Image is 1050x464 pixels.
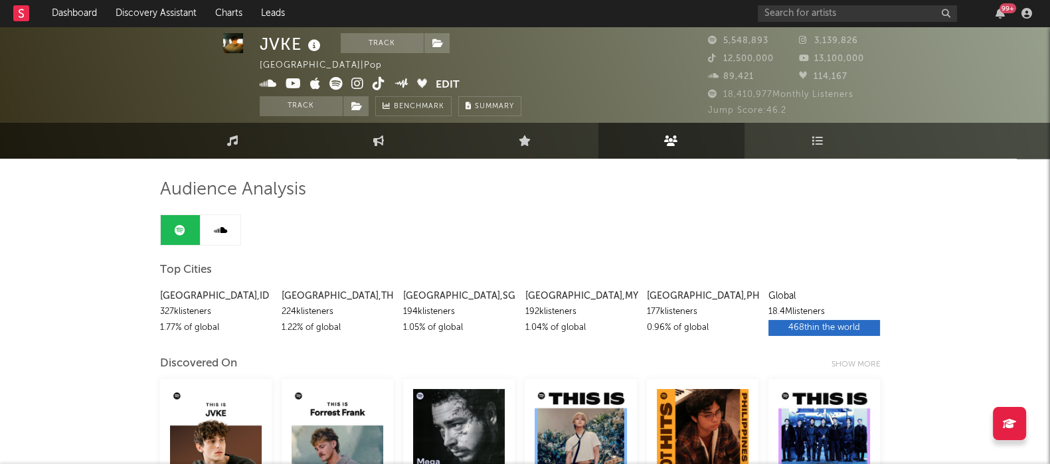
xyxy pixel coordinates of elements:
div: [GEOGRAPHIC_DATA] , TH [282,288,393,304]
span: Audience Analysis [160,182,306,198]
span: Benchmark [394,99,444,115]
span: Top Cities [160,262,212,278]
button: 99+ [996,8,1005,19]
div: 99 + [1000,3,1016,13]
div: [GEOGRAPHIC_DATA] , ID [160,288,272,304]
div: 224k listeners [282,304,393,320]
div: 327k listeners [160,304,272,320]
div: Show more [831,356,891,372]
div: [GEOGRAPHIC_DATA] , PH [647,288,758,304]
button: Track [341,33,424,53]
button: Edit [436,77,460,94]
span: 13,100,000 [799,54,864,63]
div: 468th in the world [768,320,880,336]
div: 1.77 % of global [160,320,272,336]
span: 3,139,826 [799,37,858,45]
div: [GEOGRAPHIC_DATA] , SG [403,288,515,304]
input: Search for artists [758,5,957,22]
div: Discovered On [160,356,237,372]
span: 114,167 [799,72,847,81]
a: Benchmark [375,96,452,116]
span: Jump Score: 46.2 [708,106,786,115]
div: 0.96 % of global [647,320,758,336]
div: 1.04 % of global [525,320,636,336]
div: 1.05 % of global [403,320,515,336]
div: [GEOGRAPHIC_DATA] | Pop [260,58,397,74]
div: 177k listeners [647,304,758,320]
span: 18,410,977 Monthly Listeners [708,90,853,99]
div: Global [768,288,880,304]
div: 192k listeners [525,304,636,320]
span: 89,421 [708,72,754,81]
button: Summary [458,96,521,116]
span: Summary [475,103,514,110]
div: [GEOGRAPHIC_DATA] , MY [525,288,636,304]
span: 5,548,893 [708,37,768,45]
div: 1.22 % of global [282,320,393,336]
div: JVKE [260,33,324,55]
span: 12,500,000 [708,54,774,63]
button: Track [260,96,343,116]
div: 194k listeners [403,304,515,320]
div: 18.4M listeners [768,304,880,320]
